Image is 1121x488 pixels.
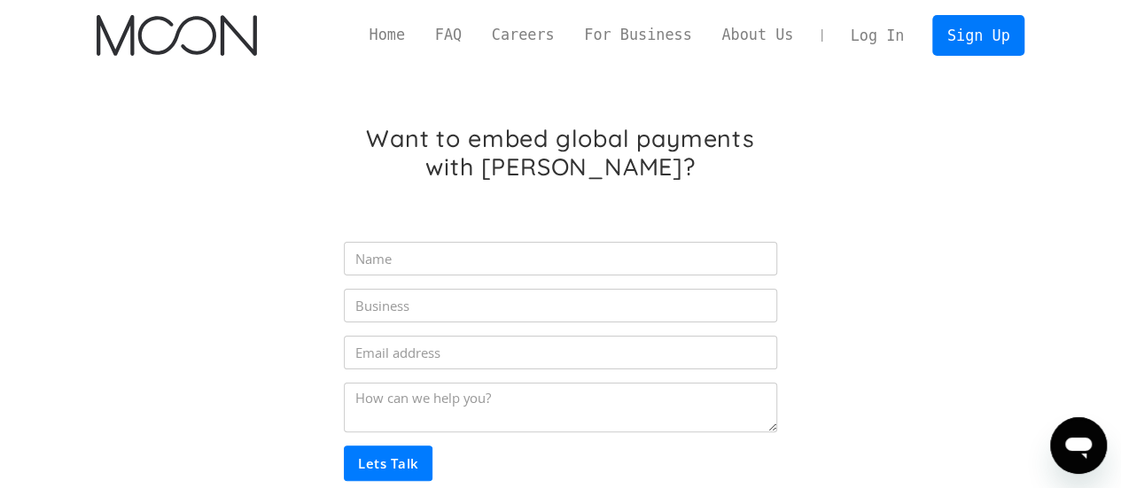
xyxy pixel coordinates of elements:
h1: Want to embed global payments with [PERSON_NAME]? [344,124,776,181]
a: Log In [836,16,919,55]
a: home [97,15,257,56]
input: Email address [344,336,776,369]
a: FAQ [420,24,477,46]
input: Name [344,242,776,275]
iframe: Botón para iniciar la ventana de mensajería [1050,417,1107,474]
a: For Business [569,24,706,46]
input: Lets Talk [344,445,432,481]
img: Moon Logo [97,15,257,56]
a: About Us [706,24,808,46]
form: Partner Inquiry Form [344,229,776,481]
input: Business [344,289,776,322]
a: Home [354,24,420,46]
a: Careers [477,24,569,46]
a: Sign Up [932,15,1024,55]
